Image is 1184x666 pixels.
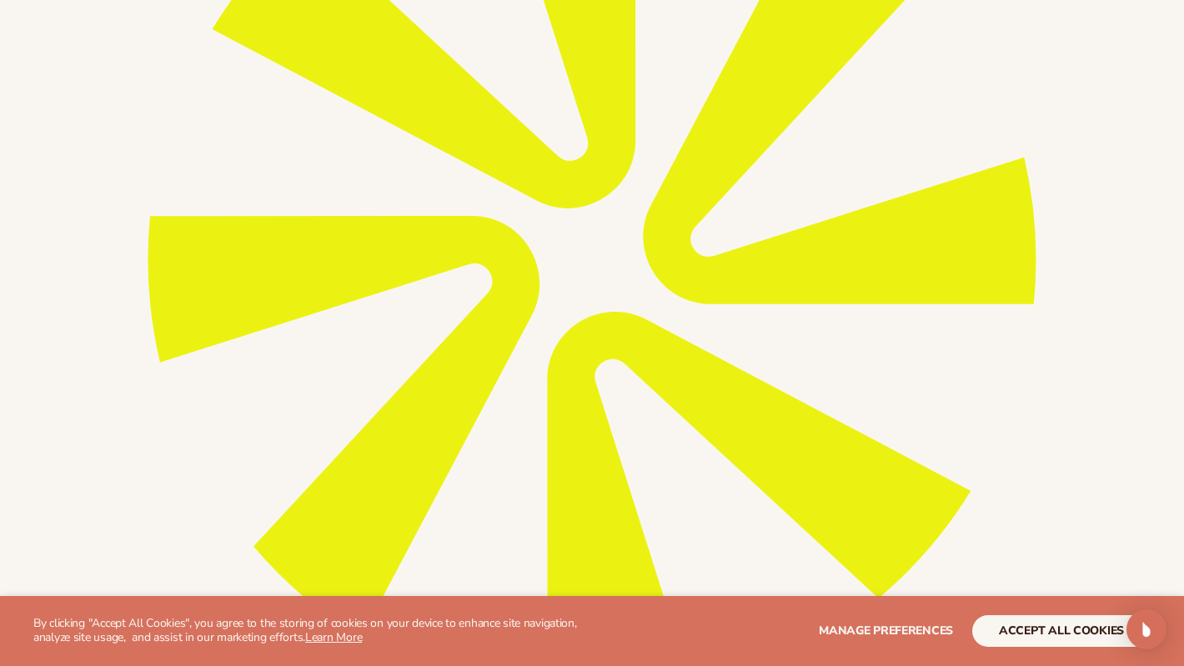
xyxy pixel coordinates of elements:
[819,623,953,638] span: Manage preferences
[819,615,953,647] button: Manage preferences
[33,617,611,645] p: By clicking "Accept All Cookies", you agree to the storing of cookies on your device to enhance s...
[972,615,1151,647] button: accept all cookies
[305,629,362,645] a: Learn More
[1126,609,1166,649] div: Open Intercom Messenger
